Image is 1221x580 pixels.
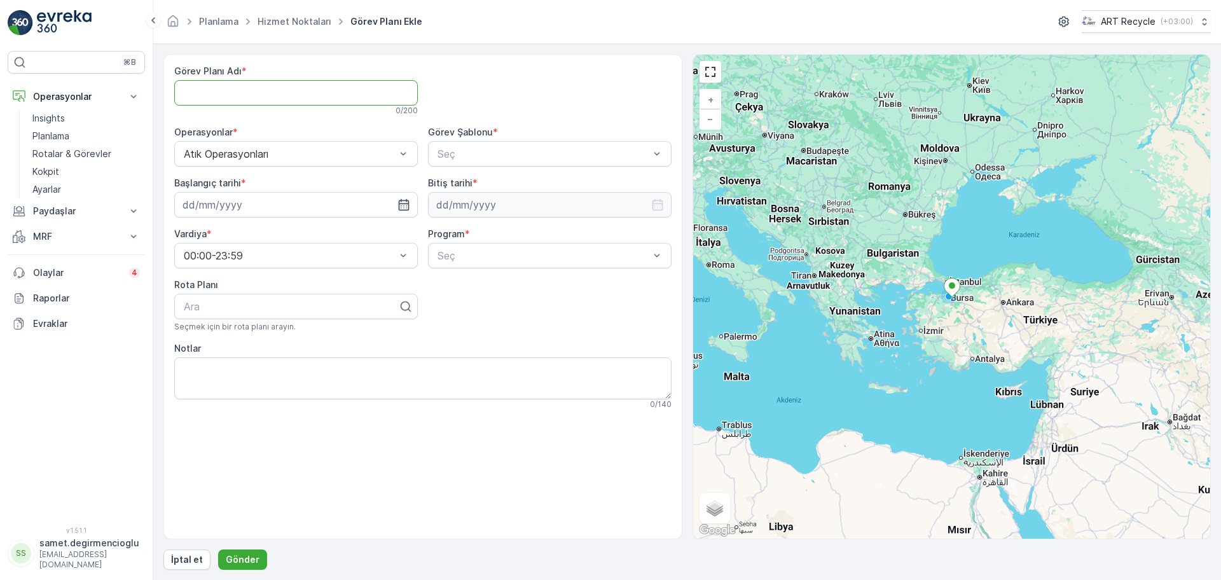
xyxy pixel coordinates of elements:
input: dd/mm/yyyy [174,192,418,217]
div: SS [11,543,31,563]
p: Seç [438,248,649,263]
p: ⌘B [123,57,136,67]
a: Ana Sayfa [166,19,180,30]
p: Operasyonlar [33,90,120,103]
p: Gönder [226,553,259,566]
button: MRF [8,224,145,249]
p: Rotalar & Görevler [32,148,111,160]
button: ART Recycle(+03:00) [1082,10,1211,33]
p: ( +03:00 ) [1161,17,1193,27]
p: Paydaşlar [33,205,120,217]
a: Layers [701,494,729,522]
a: Ayarlar [27,181,145,198]
p: Olaylar [33,266,121,279]
label: Bitiş tarihi [428,177,473,188]
label: Operasyonlar [174,127,233,137]
a: Insights [27,109,145,127]
a: Hizmet Noktaları [258,16,331,27]
span: v 1.51.1 [8,527,145,534]
label: Rota Planı [174,279,218,290]
a: Kokpit [27,163,145,181]
button: Operasyonlar [8,84,145,109]
img: logo_light-DOdMpM7g.png [37,10,92,36]
button: İptal et [163,549,210,570]
span: + [708,94,714,105]
p: Raporlar [33,292,140,305]
label: Görev Planı Adı [174,66,242,76]
label: Görev Şablonu [428,127,493,137]
label: Vardiya [174,228,207,239]
p: Planlama [32,130,69,142]
p: Insights [32,112,65,125]
p: samet.degirmencioglu [39,537,139,549]
a: Raporlar [8,286,145,311]
a: Planlama [27,127,145,145]
p: Ara [184,299,398,314]
button: Gönder [218,549,267,570]
label: Notlar [174,343,201,354]
p: MRF [33,230,120,243]
p: Kokpit [32,165,59,178]
a: Yakınlaştır [701,90,720,109]
p: İptal et [171,553,203,566]
label: Başlangıç tarihi [174,177,241,188]
span: Görev Planı Ekle [348,15,425,28]
p: 0 / 140 [650,399,672,410]
p: 0 / 200 [396,106,418,116]
a: Bu bölgeyi Google Haritalar'da açın (yeni pencerede açılır) [696,522,738,539]
p: Seç [438,146,649,162]
a: Evraklar [8,311,145,336]
img: Google [696,522,738,539]
span: − [707,113,714,124]
a: Olaylar4 [8,260,145,286]
button: SSsamet.degirmencioglu[EMAIL_ADDRESS][DOMAIN_NAME] [8,537,145,570]
img: image_23.png [1082,15,1096,29]
a: Rotalar & Görevler [27,145,145,163]
button: Paydaşlar [8,198,145,224]
a: View Fullscreen [701,62,720,81]
p: 4 [132,268,137,278]
a: Planlama [199,16,238,27]
p: [EMAIL_ADDRESS][DOMAIN_NAME] [39,549,139,570]
a: Uzaklaştır [701,109,720,128]
p: ART Recycle [1101,15,1155,28]
img: logo [8,10,33,36]
input: dd/mm/yyyy [428,192,672,217]
span: Seçmek için bir rota planı arayın. [174,322,296,332]
p: Ayarlar [32,183,61,196]
p: Evraklar [33,317,140,330]
label: Program [428,228,465,239]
